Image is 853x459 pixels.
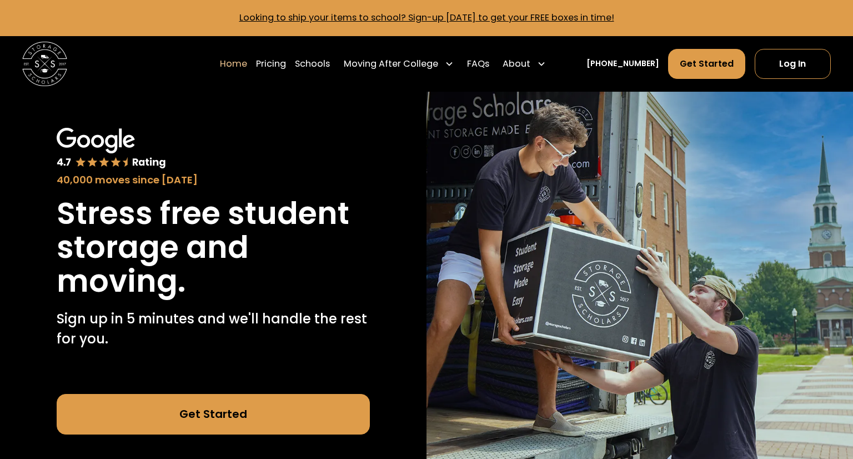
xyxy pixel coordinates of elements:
a: Get Started [668,49,745,79]
img: Storage Scholars main logo [22,42,67,87]
h1: Stress free student storage and moving. [57,196,370,298]
div: 40,000 moves since [DATE] [57,172,370,187]
img: Google 4.7 star rating [57,128,167,170]
a: Home [220,48,247,79]
a: Schools [295,48,330,79]
div: About [503,57,530,71]
a: [PHONE_NUMBER] [586,58,659,69]
p: Sign up in 5 minutes and we'll handle the rest for you. [57,309,370,350]
a: FAQs [467,48,489,79]
a: Get Started [57,394,370,435]
a: Log In [755,49,831,79]
div: Moving After College [344,57,438,71]
a: Pricing [256,48,286,79]
a: Looking to ship your items to school? Sign-up [DATE] to get your FREE boxes in time! [239,11,614,24]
